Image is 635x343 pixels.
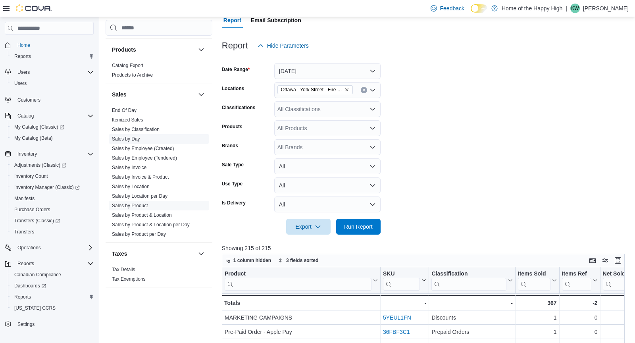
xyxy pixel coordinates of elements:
[112,174,169,180] a: Sales by Invoice & Product
[14,67,33,77] button: Users
[112,107,137,114] span: End Of Day
[112,127,160,132] a: Sales by Classification
[222,104,256,111] label: Classifications
[2,258,97,269] button: Reports
[11,133,94,143] span: My Catalog (Beta)
[274,158,381,174] button: All
[222,66,250,73] label: Date Range
[11,79,30,88] a: Users
[112,146,174,151] a: Sales by Employee (Created)
[570,4,580,13] div: Kelsi Wood
[112,117,143,123] span: Itemized Sales
[251,12,301,28] span: Email Subscription
[14,80,27,87] span: Users
[11,122,94,132] span: My Catalog (Classic)
[11,52,34,61] a: Reports
[11,133,56,143] a: My Catalog (Beta)
[224,298,378,308] div: Totals
[11,281,94,291] span: Dashboards
[2,39,97,51] button: Home
[562,270,597,291] button: Items Ref
[196,45,206,54] button: Products
[112,164,146,171] span: Sales by Invoice
[112,266,135,273] span: Tax Details
[383,270,420,278] div: SKU
[502,4,562,13] p: Home of the Happy High
[14,67,94,77] span: Users
[112,250,195,258] button: Taxes
[8,303,97,314] button: [US_STATE] CCRS
[222,143,238,149] label: Brands
[196,249,206,258] button: Taxes
[17,151,37,157] span: Inventory
[14,184,80,191] span: Inventory Manager (Classic)
[14,40,33,50] a: Home
[518,270,550,278] div: Items Sold
[369,106,376,112] button: Open list of options
[112,145,174,152] span: Sales by Employee (Created)
[17,69,30,75] span: Users
[8,133,97,144] button: My Catalog (Beta)
[8,160,97,171] a: Adjustments (Classic)
[17,260,34,267] span: Reports
[2,94,97,105] button: Customers
[17,245,41,251] span: Operations
[275,256,321,265] button: 3 fields sorted
[112,63,143,68] a: Catalog Export
[14,195,35,202] span: Manifests
[222,200,246,206] label: Is Delivery
[274,63,381,79] button: [DATE]
[583,4,629,13] p: [PERSON_NAME]
[2,242,97,253] button: Operations
[112,231,166,237] a: Sales by Product per Day
[14,294,31,300] span: Reports
[344,87,349,92] button: Remove Ottawa - York Street - Fire & Flower from selection in this group
[267,42,309,50] span: Hide Parameters
[106,265,212,287] div: Taxes
[112,91,195,98] button: Sales
[11,303,94,313] span: Washington CCRS
[112,136,140,142] a: Sales by Day
[602,270,631,291] div: Net Sold
[8,78,97,89] button: Users
[222,41,248,50] h3: Report
[562,270,591,278] div: Items Ref
[8,291,97,303] button: Reports
[106,106,212,242] div: Sales
[112,276,146,282] span: Tax Exemptions
[11,171,94,181] span: Inventory Count
[112,222,190,227] a: Sales by Product & Location per Day
[571,4,579,13] span: KW
[518,270,550,291] div: Items Sold
[14,259,94,268] span: Reports
[336,219,381,235] button: Run Report
[222,123,242,130] label: Products
[112,62,143,69] span: Catalog Export
[14,229,34,235] span: Transfers
[361,87,367,93] button: Clear input
[11,183,94,192] span: Inventory Manager (Classic)
[14,111,37,121] button: Catalog
[602,270,631,278] div: Net Sold
[600,256,610,265] button: Display options
[17,113,34,119] span: Catalog
[8,204,97,215] button: Purchase Orders
[14,149,40,159] button: Inventory
[11,160,69,170] a: Adjustments (Classic)
[17,97,40,103] span: Customers
[16,4,52,12] img: Cova
[225,270,371,278] div: Product
[112,267,135,272] a: Tax Details
[431,327,512,337] div: Prepaid Orders
[112,193,167,199] span: Sales by Location per Day
[369,144,376,150] button: Open list of options
[566,4,567,13] p: |
[14,283,46,289] span: Dashboards
[11,205,54,214] a: Purchase Orders
[274,177,381,193] button: All
[2,318,97,330] button: Settings
[112,46,136,54] h3: Products
[112,203,148,208] a: Sales by Product
[613,256,623,265] button: Enter fullscreen
[223,12,241,28] span: Report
